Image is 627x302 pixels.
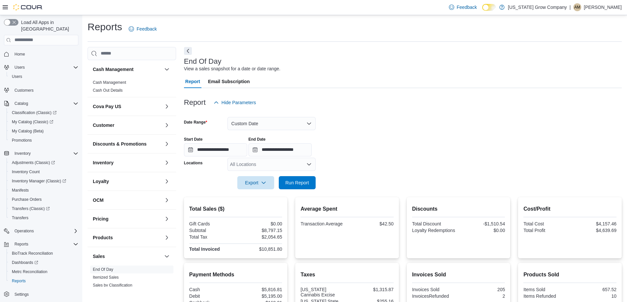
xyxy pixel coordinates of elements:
[93,178,109,185] h3: Loyalty
[460,293,505,299] div: 2
[14,101,28,106] span: Catalog
[12,260,38,265] span: Dashboards
[88,79,176,97] div: Cash Management
[9,186,31,194] a: Manifests
[93,275,119,280] a: Itemized Sales
[12,100,78,107] span: Catalog
[9,205,78,213] span: Transfers (Classic)
[508,3,567,11] p: [US_STATE] Grow Company
[9,214,78,222] span: Transfers
[184,143,247,156] input: Press the down key to open a popover containing a calendar.
[7,158,81,167] a: Adjustments (Classic)
[9,73,78,81] span: Users
[9,127,78,135] span: My Catalog (Beta)
[12,240,31,248] button: Reports
[137,26,157,32] span: Feedback
[9,277,78,285] span: Reports
[9,177,78,185] span: Inventory Manager (Classic)
[7,276,81,286] button: Reports
[571,228,616,233] div: $4,639.69
[222,99,256,106] span: Hide Parameters
[523,287,568,292] div: Items Sold
[93,197,104,203] h3: OCM
[1,99,81,108] button: Catalog
[9,259,78,267] span: Dashboards
[189,287,234,292] div: Cash
[9,196,78,203] span: Purchase Orders
[12,150,78,157] span: Inventory
[93,267,113,272] span: End Of Day
[7,186,81,195] button: Manifests
[93,234,113,241] h3: Products
[93,216,108,222] h3: Pricing
[93,141,162,147] button: Discounts & Promotions
[412,205,505,213] h2: Discounts
[300,271,394,279] h2: Taxes
[18,19,78,32] span: Load All Apps in [GEOGRAPHIC_DATA]
[12,160,55,165] span: Adjustments (Classic)
[9,268,78,276] span: Metrc Reconciliation
[12,128,44,134] span: My Catalog (Beta)
[14,292,29,297] span: Settings
[1,85,81,95] button: Customers
[93,178,162,185] button: Loyalty
[7,167,81,176] button: Inventory Count
[446,1,480,14] a: Feedback
[12,188,29,193] span: Manifests
[14,228,34,234] span: Operations
[571,293,616,299] div: 10
[1,226,81,236] button: Operations
[14,242,28,247] span: Reports
[163,65,171,73] button: Cash Management
[523,205,616,213] h2: Cost/Profit
[12,290,78,298] span: Settings
[569,3,571,11] p: |
[460,287,505,292] div: 205
[1,240,81,249] button: Reports
[412,293,457,299] div: InvoicesRefunded
[9,168,78,176] span: Inventory Count
[9,205,52,213] a: Transfers (Classic)
[9,118,56,126] a: My Catalog (Classic)
[7,195,81,204] button: Purchase Orders
[12,290,31,298] a: Settings
[13,4,43,11] img: Cova
[189,246,220,252] strong: Total Invoiced
[93,80,126,85] a: Cash Management
[237,176,274,189] button: Export
[12,63,27,71] button: Users
[1,63,81,72] button: Users
[163,121,171,129] button: Customer
[7,72,81,81] button: Users
[9,277,28,285] a: Reports
[189,221,234,226] div: Gift Cards
[14,65,25,70] span: Users
[9,168,42,176] a: Inventory Count
[163,159,171,167] button: Inventory
[184,137,203,142] label: Start Date
[279,176,316,189] button: Run Report
[9,159,78,167] span: Adjustments (Classic)
[189,293,234,299] div: Debit
[237,246,282,252] div: $10,851.80
[12,110,57,115] span: Classification (Classic)
[412,221,457,226] div: Total Discount
[93,66,134,73] h3: Cash Management
[574,3,580,11] span: AM
[7,267,81,276] button: Metrc Reconciliation
[93,141,146,147] h3: Discounts & Promotions
[9,186,78,194] span: Manifests
[93,216,162,222] button: Pricing
[523,293,568,299] div: Items Refunded
[9,259,41,267] a: Dashboards
[12,63,78,71] span: Users
[93,88,123,93] span: Cash Out Details
[9,73,25,81] a: Users
[12,278,26,284] span: Reports
[184,47,192,55] button: Next
[14,52,25,57] span: Home
[7,108,81,117] a: Classification (Classic)
[9,159,58,167] a: Adjustments (Classic)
